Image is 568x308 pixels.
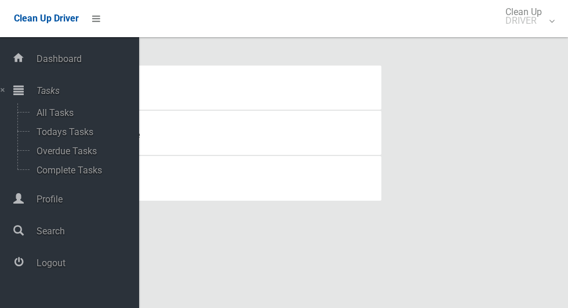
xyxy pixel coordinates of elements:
span: Todays Tasks [33,126,129,137]
span: Logout [33,258,139,269]
span: Clean Up [500,8,554,25]
span: All Tasks [33,107,129,118]
span: Profile [33,194,139,205]
span: Overdue Tasks [33,146,129,157]
span: Complete Tasks [33,165,129,176]
a: Clean Up Driver [14,10,79,27]
span: Search [33,226,139,237]
span: Dashboard [33,53,139,64]
span: Clean Up Driver [14,13,79,24]
span: Tasks [33,85,139,96]
small: DRIVER [505,16,542,25]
